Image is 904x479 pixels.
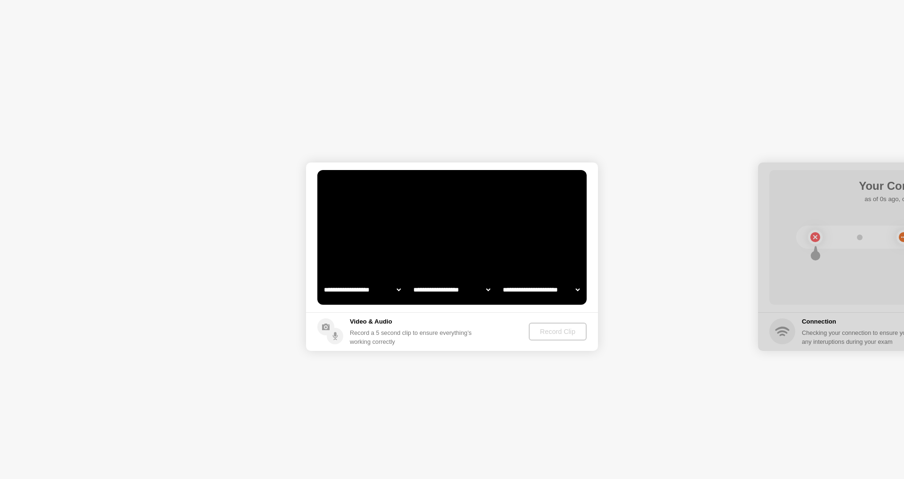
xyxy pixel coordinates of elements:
button: Record Clip [529,323,587,341]
div: Record Clip [533,328,583,335]
div: Record a 5 second clip to ensure everything’s working correctly [350,328,476,346]
h5: Video & Audio [350,317,476,326]
select: Available cameras [322,280,403,299]
select: Available speakers [412,280,492,299]
select: Available microphones [501,280,581,299]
